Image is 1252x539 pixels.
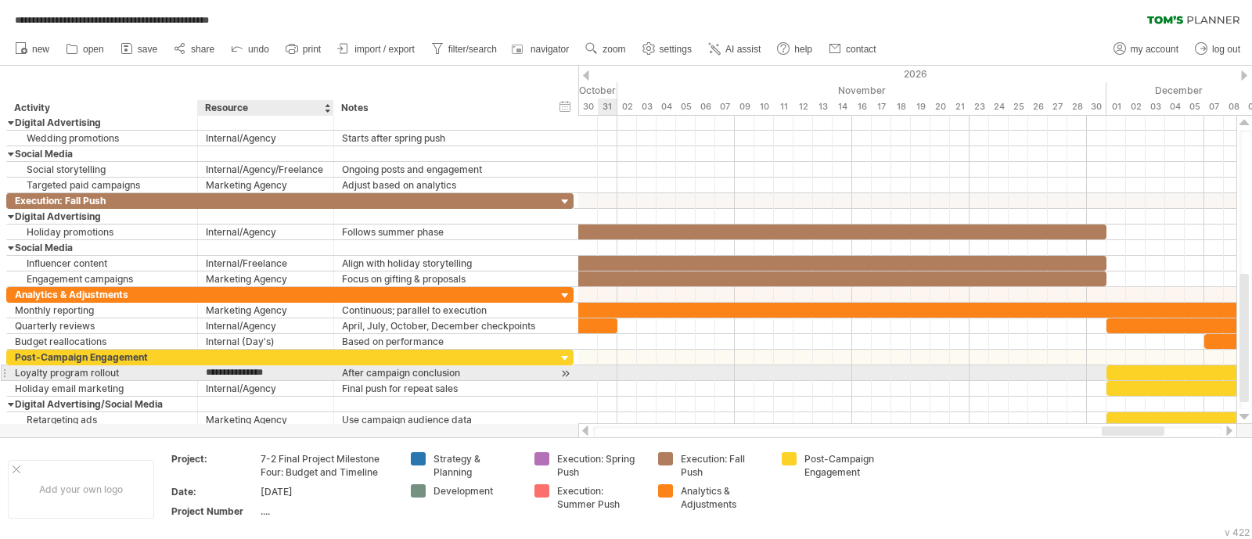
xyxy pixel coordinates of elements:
div: Marketing Agency [206,303,326,318]
div: Final push for repeat sales [342,381,549,396]
div: Friday, 20 November 2026 [930,99,950,115]
div: Saturday, 7 November 2026 [715,99,735,115]
div: Budget reallocations [15,334,189,349]
div: Monday, 30 November 2026 [1087,99,1106,115]
span: navigator [531,44,569,55]
a: my account [1110,39,1183,59]
div: Friday, 13 November 2026 [813,99,833,115]
div: Quarterly reviews [15,318,189,333]
div: Friday, 30 October 2026 [578,99,598,115]
a: share [170,39,219,59]
div: Wednesday, 25 November 2026 [1009,99,1028,115]
div: Execution: Summer Push [557,484,642,511]
div: v 422 [1225,526,1250,538]
div: Friday, 6 November 2026 [696,99,715,115]
div: Ongoing posts and engagement [342,162,549,177]
div: Social Media [15,240,189,255]
div: Notes [341,100,548,116]
div: Marketing Agency [206,178,326,192]
div: Wednesday, 4 November 2026 [657,99,676,115]
div: Add your own logo [8,460,154,519]
div: Follows summer phase [342,225,549,239]
a: print [282,39,326,59]
div: 7-2 Final Project Milestone Four: Budget and Timeline [261,452,392,479]
div: Engagement campaigns [15,271,189,286]
div: .... [261,505,392,518]
div: Resource [205,100,325,116]
div: Holiday promotions [15,225,189,239]
div: Thursday, 19 November 2026 [911,99,930,115]
div: Tuesday, 17 November 2026 [872,99,891,115]
div: Digital Advertising/Social Media [15,397,189,411]
a: settings [639,39,696,59]
div: Saturday, 14 November 2026 [833,99,852,115]
a: log out [1191,39,1245,59]
div: Focus on gifting & proposals [342,271,549,286]
a: new [11,39,54,59]
a: help [773,39,817,59]
div: Internal/Agency [206,225,326,239]
div: November 2026 [617,82,1106,99]
a: import / export [333,39,419,59]
span: my account [1131,44,1178,55]
span: log out [1212,44,1240,55]
div: Thursday, 12 November 2026 [793,99,813,115]
div: Project: [171,452,257,465]
div: Adjust based on analytics [342,178,549,192]
span: print [303,44,321,55]
div: Saturday, 5 December 2026 [1185,99,1204,115]
a: undo [227,39,274,59]
div: Development [434,484,519,498]
div: Activity [14,100,189,116]
span: import / export [354,44,415,55]
div: Based on performance [342,334,549,349]
div: Post-Campaign Engagement [15,350,189,365]
div: Starts after spring push [342,131,549,146]
div: Digital Advertising [15,115,189,130]
div: Loyalty program rollout [15,365,189,380]
div: Thursday, 5 November 2026 [676,99,696,115]
div: Execution: Spring Push [557,452,642,479]
div: Internal/Agency [206,131,326,146]
div: Thursday, 26 November 2026 [1028,99,1048,115]
span: open [83,44,104,55]
span: share [191,44,214,55]
div: Date: [171,485,257,498]
div: Monday, 9 November 2026 [735,99,754,115]
div: Influencer content [15,256,189,271]
div: Execution: Fall Push [681,452,766,479]
div: Wednesday, 2 December 2026 [1126,99,1146,115]
div: Digital Advertising [15,209,189,224]
div: Saturday, 31 October 2026 [598,99,617,115]
div: Post-Campaign Engagement [804,452,890,479]
div: Wednesday, 11 November 2026 [774,99,793,115]
div: Wednesday, 18 November 2026 [891,99,911,115]
div: Project Number [171,505,257,518]
a: zoom [581,39,630,59]
span: contact [846,44,876,55]
div: Monday, 16 November 2026 [852,99,872,115]
span: undo [248,44,269,55]
div: Tuesday, 24 November 2026 [989,99,1009,115]
a: open [62,39,109,59]
div: Retargeting ads [15,412,189,427]
div: Tuesday, 8 December 2026 [1224,99,1243,115]
div: Internal/Agency/Freelance [206,162,326,177]
div: Targeted paid campaigns [15,178,189,192]
span: zoom [603,44,625,55]
div: Tuesday, 1 December 2026 [1106,99,1126,115]
div: Internal (Day's) [206,334,326,349]
div: Continuous; parallel to execution [342,303,549,318]
div: Monthly reporting [15,303,189,318]
div: April, July, October, December checkpoints [342,318,549,333]
div: Tuesday, 3 November 2026 [637,99,657,115]
span: filter/search [448,44,497,55]
div: Analytics & Adjustments [15,287,189,302]
div: Tuesday, 10 November 2026 [754,99,774,115]
div: Monday, 23 November 2026 [970,99,989,115]
div: Saturday, 28 November 2026 [1067,99,1087,115]
div: Marketing Agency [206,271,326,286]
div: Execution: Fall Push [15,193,189,208]
a: filter/search [427,39,502,59]
div: Friday, 27 November 2026 [1048,99,1067,115]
